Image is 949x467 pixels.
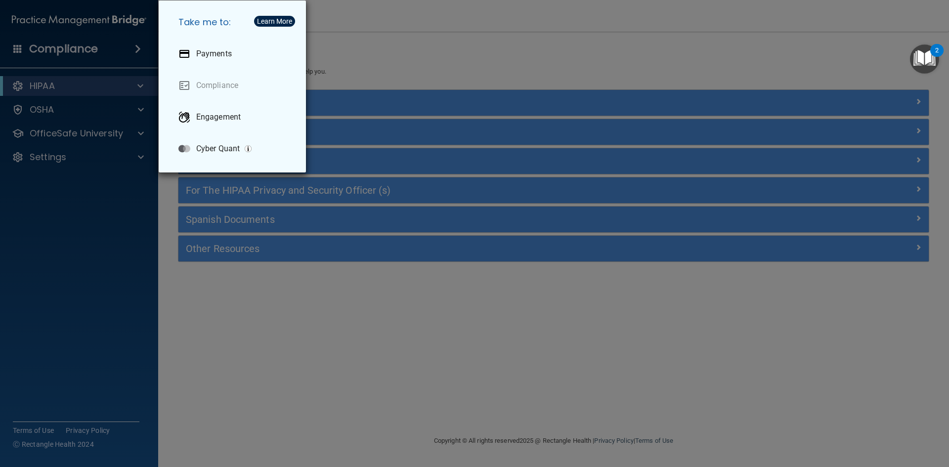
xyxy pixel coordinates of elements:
iframe: Drift Widget Chat Controller [778,397,937,436]
a: Payments [171,40,298,68]
button: Learn More [254,16,295,27]
p: Cyber Quant [196,144,240,154]
p: Payments [196,49,232,59]
a: Engagement [171,103,298,131]
button: Open Resource Center, 2 new notifications [910,44,939,74]
div: Learn More [257,18,292,25]
a: Cyber Quant [171,135,298,163]
div: 2 [935,50,939,63]
a: Compliance [171,72,298,99]
h5: Take me to: [171,8,298,36]
p: Engagement [196,112,241,122]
